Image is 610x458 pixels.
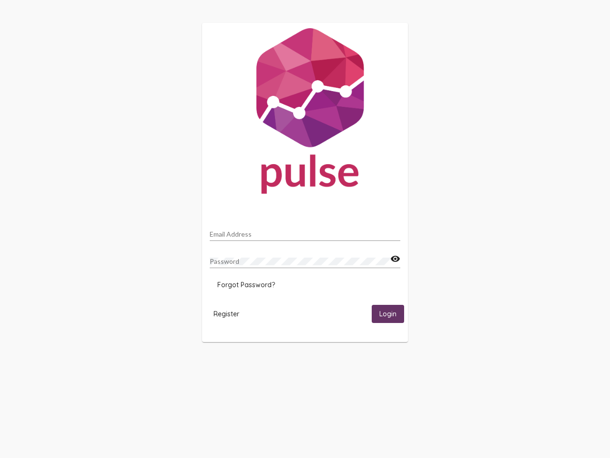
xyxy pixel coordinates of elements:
[206,305,247,323] button: Register
[217,281,275,289] span: Forgot Password?
[372,305,404,323] button: Login
[202,23,408,203] img: Pulse For Good Logo
[379,310,396,319] span: Login
[210,276,283,293] button: Forgot Password?
[213,310,239,318] span: Register
[390,253,400,265] mat-icon: visibility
